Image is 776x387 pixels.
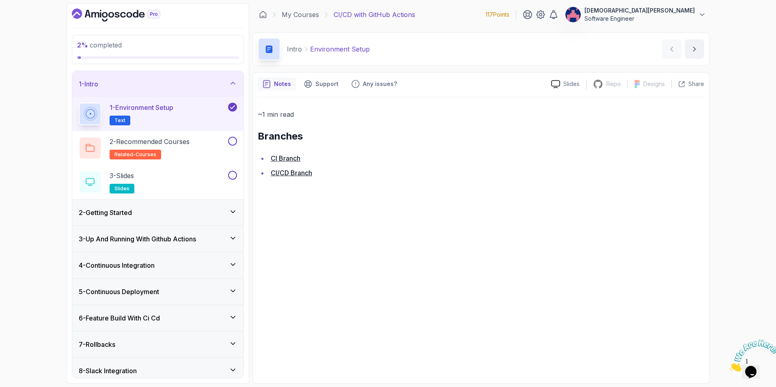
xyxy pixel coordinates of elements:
h3: 7 - Rollbacks [79,340,115,349]
h3: 4 - Continuous Integration [79,260,155,270]
p: Slides [563,80,580,88]
img: Chat attention grabber [3,3,54,35]
p: 117 Points [485,11,509,19]
a: Slides [545,80,586,88]
button: 7-Rollbacks [72,331,244,357]
p: Environment Setup [310,44,370,54]
p: [DEMOGRAPHIC_DATA][PERSON_NAME] [584,6,695,15]
iframe: chat widget [726,336,776,375]
span: 1 [3,3,6,10]
span: Text [114,117,125,124]
h3: 3 - Up And Running With Github Actions [79,234,196,244]
p: Share [688,80,704,88]
button: 6-Feature Build With Ci Cd [72,305,244,331]
p: Software Engineer [584,15,695,23]
h3: 1 - Intro [79,79,98,89]
button: Share [671,80,704,88]
button: 8-Slack Integration [72,358,244,384]
p: 3 - Slides [110,171,134,181]
span: related-courses [114,151,156,158]
a: CI Branch [271,154,300,162]
button: 1-Intro [72,71,244,97]
h3: 5 - Continuous Deployment [79,287,159,297]
button: notes button [258,77,296,90]
p: Repo [606,80,621,88]
a: Dashboard [72,9,179,21]
button: Feedback button [347,77,402,90]
p: CI/CD with GitHub Actions [334,10,415,19]
button: user profile image[DEMOGRAPHIC_DATA][PERSON_NAME]Software Engineer [565,6,706,23]
h3: 2 - Getting Started [79,208,132,217]
h3: 6 - Feature Build With Ci Cd [79,313,160,323]
span: completed [77,41,122,49]
a: Dashboard [259,11,267,19]
p: Intro [287,44,302,54]
a: CI/CD Branch [271,169,312,177]
button: Support button [299,77,343,90]
p: 2 - Recommended Courses [110,137,190,146]
button: next content [685,39,704,59]
p: Designs [643,80,665,88]
p: ~1 min read [258,109,704,120]
p: 1 - Environment Setup [110,103,173,112]
button: 3-Up And Running With Github Actions [72,226,244,252]
button: 4-Continuous Integration [72,252,244,278]
span: slides [114,185,129,192]
button: 1-Environment SetupText [79,103,237,125]
a: My Courses [282,10,319,19]
button: 5-Continuous Deployment [72,279,244,305]
p: Support [315,80,338,88]
h2: Branches [258,130,704,143]
img: user profile image [565,7,581,22]
button: 3-Slidesslides [79,171,237,193]
span: 2 % [77,41,88,49]
h3: 8 - Slack Integration [79,366,137,376]
p: Any issues? [363,80,397,88]
button: 2-Recommended Coursesrelated-courses [79,137,237,159]
p: Notes [274,80,291,88]
button: 2-Getting Started [72,200,244,226]
button: previous content [662,39,681,59]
